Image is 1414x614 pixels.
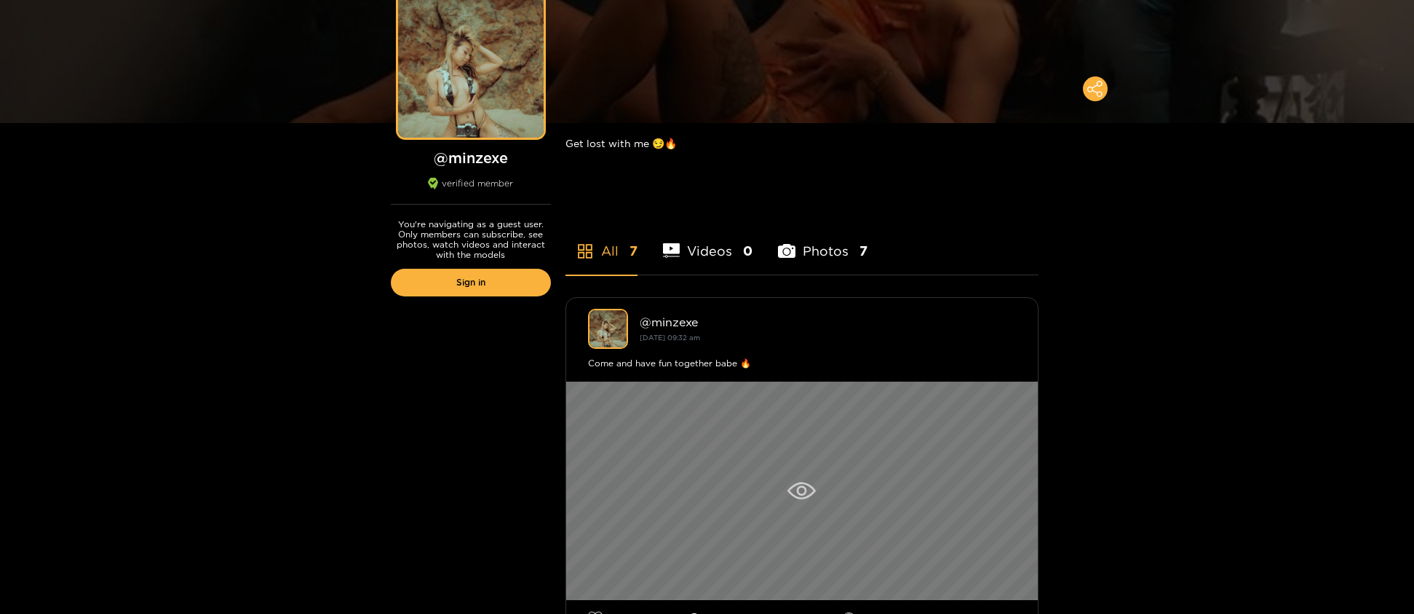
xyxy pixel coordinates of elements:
[629,242,638,260] span: 7
[588,356,1016,371] div: Come and have fun together babe 🔥
[391,269,551,296] a: Sign in
[391,219,551,260] p: You're navigating as a guest user. Only members can subscribe, see photos, watch videos and inter...
[588,309,628,349] img: minzexe
[391,149,551,167] h1: @ minzexe
[391,178,551,205] div: verified member
[778,209,867,275] li: Photos
[565,209,638,275] li: All
[640,334,700,342] small: [DATE] 09:32 am
[859,242,867,260] span: 7
[663,209,753,275] li: Videos
[565,123,1038,163] div: Get lost with me 😏🔥
[640,315,1016,328] div: @ minzexe
[743,242,752,260] span: 0
[576,243,594,260] span: appstore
